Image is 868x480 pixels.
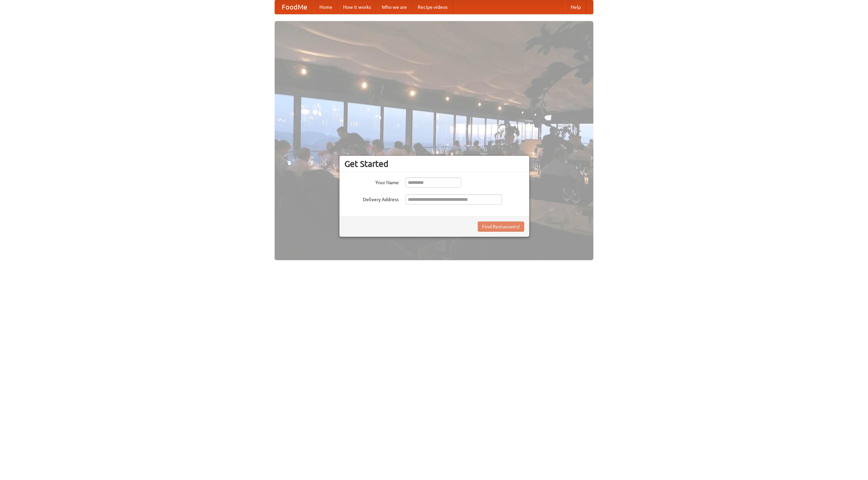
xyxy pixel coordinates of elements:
a: How it works [338,0,376,14]
a: Recipe videos [412,0,453,14]
label: Your Name [344,177,399,186]
h3: Get Started [344,159,524,169]
label: Delivery Address [344,194,399,203]
a: Home [314,0,338,14]
a: FoodMe [275,0,314,14]
a: Who we are [376,0,412,14]
button: Find Restaurants! [478,222,524,232]
a: Help [565,0,586,14]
